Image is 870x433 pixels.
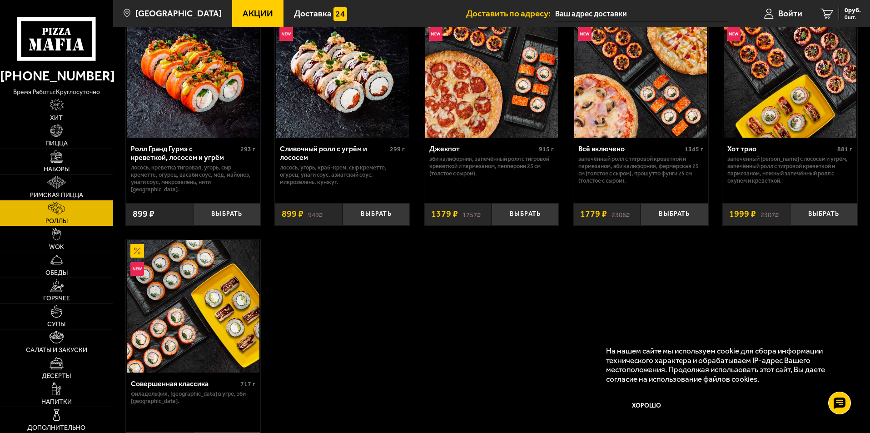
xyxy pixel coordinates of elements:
[790,203,857,225] button: Выбрать
[45,270,68,276] span: Обеды
[126,5,261,138] a: НовинкаРолл Гранд Гурмэ с креветкой, лососем и угрём
[44,166,70,173] span: Наборы
[466,9,555,18] span: Доставить по адресу:
[131,164,256,193] p: лосось, креветка тигровая, угорь, Сыр креметте, огурец, васаби соус, мёд, майонез, унаги соус, ми...
[127,5,259,138] img: Ролл Гранд Гурмэ с креветкой, лососем и угрём
[243,9,273,18] span: Акции
[606,393,688,420] button: Хорошо
[685,145,703,153] span: 1345 г
[727,155,852,184] p: Запеченный [PERSON_NAME] с лососем и угрём, Запечённый ролл с тигровой креветкой и пармезаном, Не...
[724,5,856,138] img: Хот трио
[193,203,260,225] button: Выбрать
[578,27,592,41] img: Новинка
[30,192,83,199] span: Римская пицца
[27,425,85,431] span: Дополнительно
[578,144,682,153] div: Всё включено
[573,5,708,138] a: АкционныйНовинкаВсё включено
[45,218,68,224] span: Роллы
[45,140,68,147] span: Пицца
[43,295,70,302] span: Горячее
[280,144,388,162] div: Сливочный ролл с угрём и лососем
[606,346,844,384] p: На нашем сайте мы используем cookie для сбора информации технического характера и обрабатываем IP...
[429,155,554,177] p: Эби Калифорния, Запечённый ролл с тигровой креветкой и пармезаном, Пепперони 25 см (толстое с сыр...
[294,9,332,18] span: Доставка
[133,209,154,219] span: 899 ₽
[727,144,835,153] div: Хот трио
[50,115,63,121] span: Хит
[131,144,239,162] div: Ролл Гранд Гурмэ с креветкой, лососем и угрём
[47,321,65,328] span: Супы
[837,145,852,153] span: 881 г
[131,390,256,405] p: Филадельфия, [GEOGRAPHIC_DATA] в угре, Эби [GEOGRAPHIC_DATA].
[41,399,72,405] span: Напитки
[429,144,537,153] div: Джекпот
[280,164,405,186] p: лосось, угорь, краб-крем, Сыр креметте, огурец, унаги соус, азиатский соус, микрозелень, кунжут.
[127,240,259,373] img: Совершенная классика
[462,209,481,219] s: 1757 ₽
[390,145,405,153] span: 299 г
[275,5,410,138] a: АкционныйНовинкаСливочный ролл с угрём и лососем
[126,240,261,373] a: АкционныйНовинкаСовершенная классика
[343,203,410,225] button: Выбрать
[424,5,559,138] a: АкционныйНовинкаДжекпот
[276,5,408,138] img: Сливочный ролл с угрём и лососем
[539,145,554,153] span: 915 г
[574,5,707,138] img: Всё включено
[308,209,323,219] s: 949 ₽
[240,380,255,388] span: 717 г
[641,203,708,225] button: Выбрать
[135,9,222,18] span: [GEOGRAPHIC_DATA]
[845,15,861,20] span: 0 шт.
[611,209,630,219] s: 2306 ₽
[333,7,347,21] img: 15daf4d41897b9f0e9f617042186c801.svg
[845,7,861,14] span: 0 руб.
[240,145,255,153] span: 293 г
[729,209,756,219] span: 1999 ₽
[282,209,303,219] span: 899 ₽
[42,373,71,379] span: Десерты
[279,27,293,41] img: Новинка
[431,209,458,219] span: 1379 ₽
[429,27,442,41] img: Новинка
[761,209,779,219] s: 2307 ₽
[131,379,239,388] div: Совершенная классика
[130,244,144,258] img: Акционный
[727,27,741,41] img: Новинка
[130,262,144,276] img: Новинка
[26,347,87,353] span: Салаты и закуски
[492,203,559,225] button: Выбрать
[578,155,703,184] p: Запечённый ролл с тигровой креветкой и пармезаном, Эби Калифорния, Фермерская 25 см (толстое с сы...
[49,244,64,250] span: WOK
[580,209,607,219] span: 1779 ₽
[722,5,857,138] a: АкционныйНовинкаХот трио
[425,5,558,138] img: Джекпот
[555,5,729,22] input: Ваш адрес доставки
[778,9,802,18] span: Войти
